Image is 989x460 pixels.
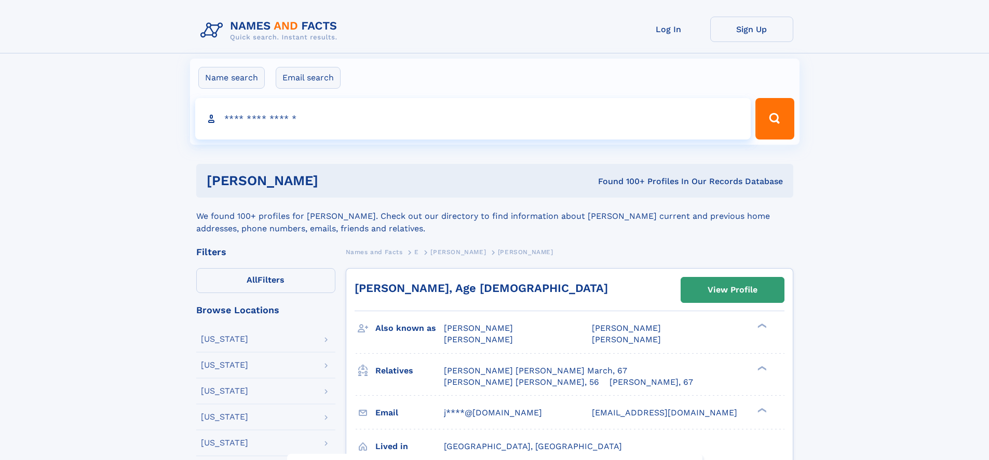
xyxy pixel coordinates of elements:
[627,17,710,42] a: Log In
[198,67,265,89] label: Name search
[444,377,599,388] a: [PERSON_NAME] [PERSON_NAME], 56
[414,245,419,258] a: E
[458,176,783,187] div: Found 100+ Profiles In Our Records Database
[430,248,486,256] span: [PERSON_NAME]
[196,305,335,315] div: Browse Locations
[201,361,248,369] div: [US_STATE]
[592,334,661,344] span: [PERSON_NAME]
[201,335,248,343] div: [US_STATE]
[201,387,248,395] div: [US_STATE]
[414,248,419,256] span: E
[755,323,767,329] div: ❯
[201,413,248,421] div: [US_STATE]
[196,17,346,45] img: Logo Names and Facts
[355,282,608,295] a: [PERSON_NAME], Age [DEMOGRAPHIC_DATA]
[708,278,757,302] div: View Profile
[195,98,751,140] input: search input
[592,323,661,333] span: [PERSON_NAME]
[375,404,444,422] h3: Email
[375,319,444,337] h3: Also known as
[444,365,627,377] a: [PERSON_NAME] [PERSON_NAME] March, 67
[592,408,737,417] span: [EMAIL_ADDRESS][DOMAIN_NAME]
[710,17,793,42] a: Sign Up
[444,441,622,451] span: [GEOGRAPHIC_DATA], [GEOGRAPHIC_DATA]
[444,323,513,333] span: [PERSON_NAME]
[196,198,793,235] div: We found 100+ profiles for [PERSON_NAME]. Check out our directory to find information about [PERS...
[276,67,341,89] label: Email search
[247,275,258,285] span: All
[201,439,248,447] div: [US_STATE]
[346,245,403,258] a: Names and Facts
[444,334,513,344] span: [PERSON_NAME]
[207,174,458,187] h1: [PERSON_NAME]
[681,277,784,302] a: View Profile
[430,245,486,258] a: [PERSON_NAME]
[755,365,767,371] div: ❯
[196,268,335,293] label: Filters
[196,247,335,257] div: Filters
[375,438,444,455] h3: Lived in
[755,407,767,413] div: ❯
[755,98,794,140] button: Search Button
[375,362,444,380] h3: Relatives
[609,377,693,388] a: [PERSON_NAME], 67
[498,248,553,256] span: [PERSON_NAME]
